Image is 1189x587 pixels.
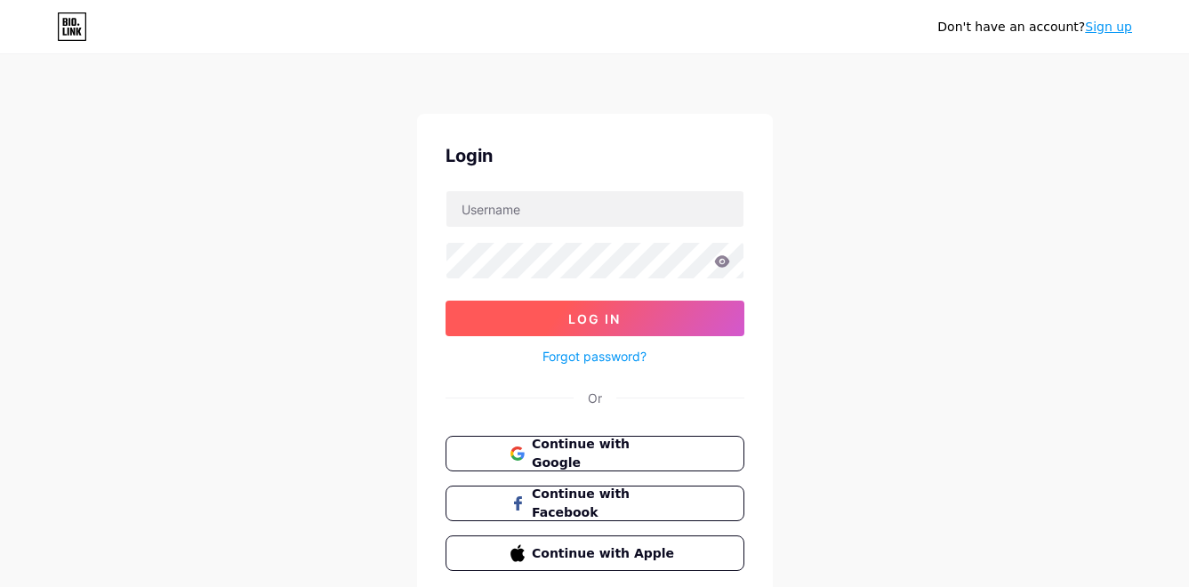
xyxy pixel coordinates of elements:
span: Continue with Apple [532,544,679,563]
span: Continue with Facebook [532,485,679,522]
a: Sign up [1085,20,1132,34]
button: Continue with Facebook [446,486,744,521]
div: Login [446,142,744,169]
div: Don't have an account? [937,18,1132,36]
button: Continue with Apple [446,535,744,571]
a: Forgot password? [542,347,647,366]
button: Log In [446,301,744,336]
span: Continue with Google [532,435,679,472]
button: Continue with Google [446,436,744,471]
span: Log In [568,311,621,326]
div: Or [588,389,602,407]
input: Username [446,191,743,227]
